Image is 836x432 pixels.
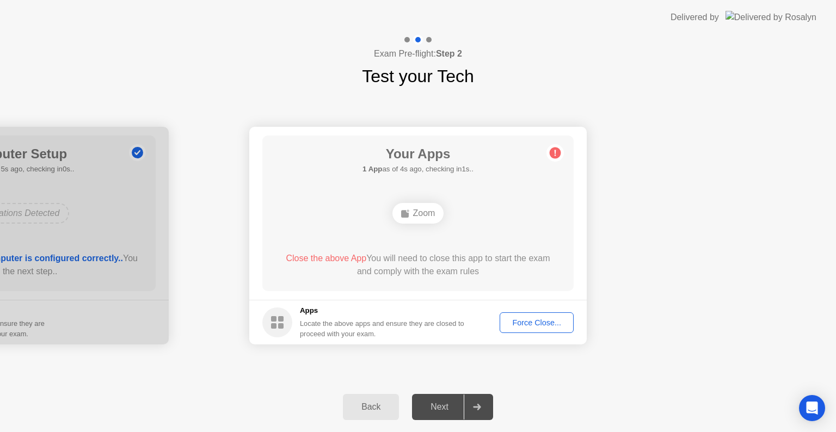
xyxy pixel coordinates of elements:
span: Close the above App [286,254,366,263]
div: Locate the above apps and ensure they are closed to proceed with your exam. [300,318,465,339]
h5: as of 4s ago, checking in1s.. [362,164,474,175]
div: Next [415,402,464,412]
div: You will need to close this app to start the exam and comply with the exam rules [278,252,558,278]
div: Open Intercom Messenger [799,395,825,421]
b: Step 2 [436,49,462,58]
div: Delivered by [671,11,719,24]
button: Next [412,394,493,420]
h1: Test your Tech [362,63,474,89]
h1: Your Apps [362,144,474,164]
button: Back [343,394,399,420]
h4: Exam Pre-flight: [374,47,462,60]
div: Back [346,402,396,412]
h5: Apps [300,305,465,316]
div: Force Close... [503,318,570,327]
button: Force Close... [500,312,574,333]
b: 1 App [362,165,382,173]
img: Delivered by Rosalyn [726,11,816,23]
div: Zoom [392,203,444,224]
